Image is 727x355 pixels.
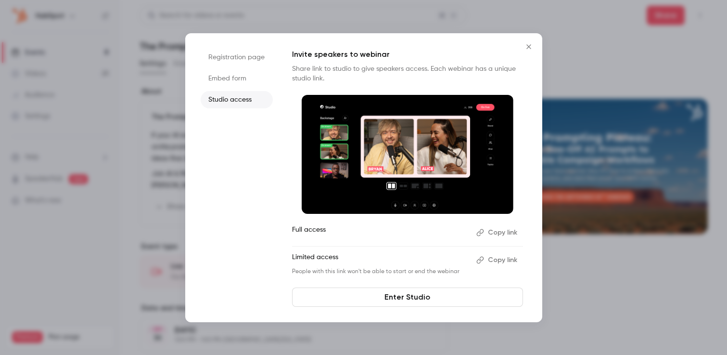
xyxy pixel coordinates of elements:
a: Enter Studio [292,288,523,307]
button: Close [519,37,538,56]
p: Limited access [292,252,469,268]
p: Full access [292,225,469,240]
li: Embed form [201,70,273,87]
p: Share link to studio to give speakers access. Each webinar has a unique studio link. [292,64,523,83]
img: Invite speakers to webinar [302,95,513,214]
p: People with this link won't be able to start or end the webinar [292,268,469,276]
p: Invite speakers to webinar [292,49,523,60]
li: Registration page [201,49,273,66]
li: Studio access [201,91,273,108]
button: Copy link [472,225,523,240]
button: Copy link [472,252,523,268]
